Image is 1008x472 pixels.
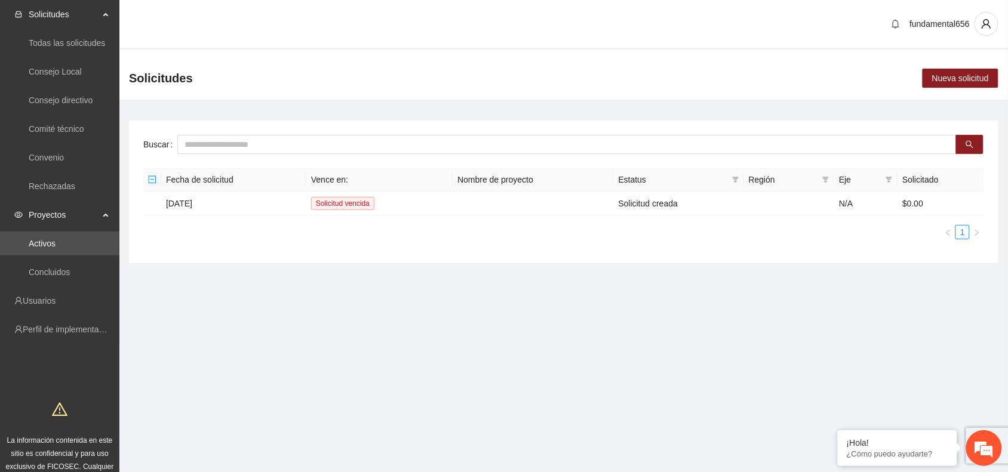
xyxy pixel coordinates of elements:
[29,67,82,76] a: Consejo Local
[822,176,829,183] span: filter
[161,168,306,192] th: Fecha de solicitud
[956,135,984,154] button: search
[932,72,989,85] span: Nueva solicitud
[910,19,970,29] span: fundamental656
[732,176,739,183] span: filter
[29,239,56,248] a: Activos
[453,168,613,192] th: Nombre de proyecto
[311,197,374,210] span: Solicitud vencida
[955,225,970,239] li: 1
[29,38,105,48] a: Todas las solicitudes
[898,168,984,192] th: Solicitado
[129,69,193,88] span: Solicitudes
[975,18,998,29] span: user
[14,211,23,219] span: eye
[847,449,948,458] p: ¿Cómo puedo ayudarte?
[898,192,984,215] td: $0.00
[23,325,116,334] a: Perfil de implementadora
[839,173,881,186] span: Eje
[29,153,64,162] a: Convenio
[619,173,727,186] span: Estatus
[148,175,156,184] span: minus-square
[143,135,177,154] label: Buscar
[945,229,952,236] span: left
[883,171,895,189] span: filter
[923,69,998,88] button: Nueva solicitud
[306,168,453,192] th: Vence en:
[614,192,744,215] td: Solicitud creada
[23,296,56,306] a: Usuarios
[847,438,948,448] div: ¡Hola!
[956,226,969,239] a: 1
[820,171,832,189] span: filter
[29,124,84,134] a: Comité técnico
[29,95,93,105] a: Consejo directivo
[29,267,70,277] a: Concluidos
[730,171,742,189] span: filter
[29,203,99,227] span: Proyectos
[834,192,898,215] td: N/A
[941,225,955,239] li: Previous Page
[973,229,981,236] span: right
[966,140,974,150] span: search
[970,225,984,239] button: right
[970,225,984,239] li: Next Page
[29,181,75,191] a: Rechazadas
[887,19,905,29] span: bell
[941,225,955,239] button: left
[161,192,306,215] td: [DATE]
[29,2,99,26] span: Solicitudes
[886,176,893,183] span: filter
[52,402,67,417] span: warning
[975,12,998,36] button: user
[14,10,23,18] span: inbox
[749,173,818,186] span: Región
[886,14,905,33] button: bell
